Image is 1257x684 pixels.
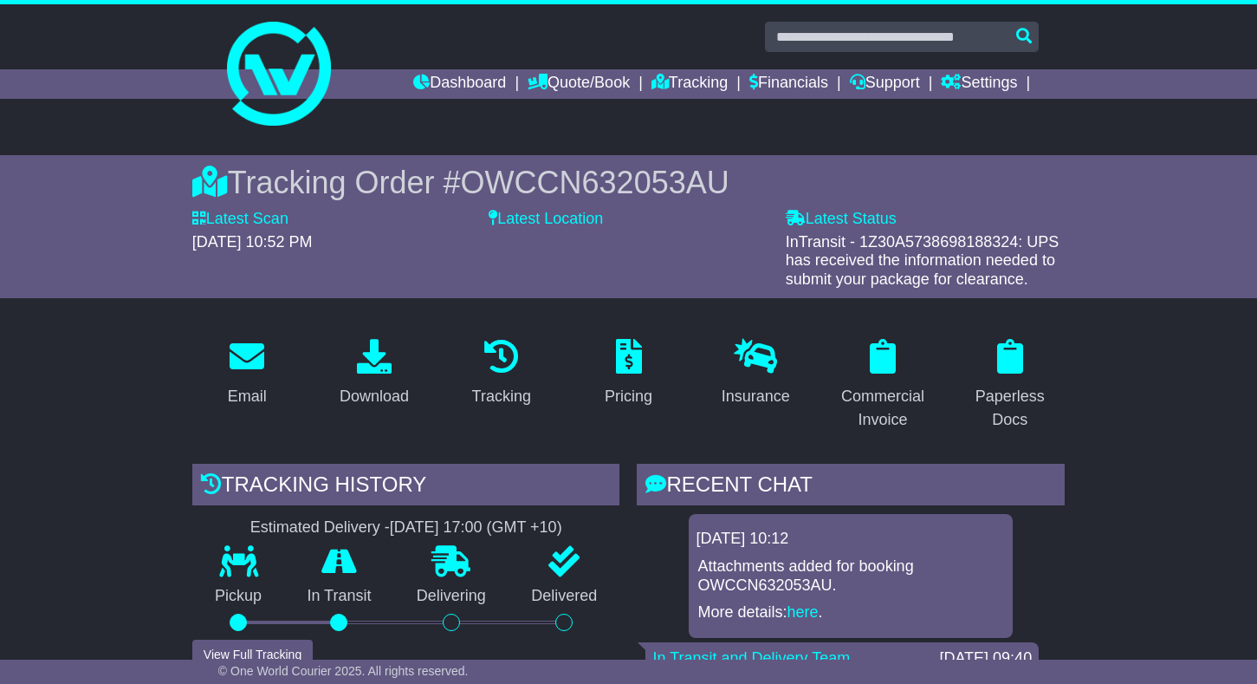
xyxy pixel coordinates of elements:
[828,333,938,438] a: Commercial Invoice
[340,385,409,408] div: Download
[192,464,620,511] div: Tracking history
[722,385,790,408] div: Insurance
[696,530,1006,549] div: [DATE] 10:12
[472,385,531,408] div: Tracking
[461,333,542,414] a: Tracking
[749,69,828,99] a: Financials
[786,233,1059,288] span: InTransit - 1Z30A5738698188324: UPS has received the information needed to submit your package fo...
[710,333,801,414] a: Insurance
[850,69,920,99] a: Support
[228,385,267,408] div: Email
[328,333,420,414] a: Download
[192,210,288,229] label: Latest Scan
[192,233,313,251] span: [DATE] 10:52 PM
[192,518,620,537] div: Estimated Delivery -
[697,603,1004,622] p: More details: .
[192,640,313,670] button: View Full Tracking
[528,69,630,99] a: Quote/Book
[787,603,819,621] a: here
[394,587,509,606] p: Delivering
[509,587,619,606] p: Delivered
[941,69,1017,99] a: Settings
[413,69,506,99] a: Dashboard
[217,333,278,414] a: Email
[955,333,1065,438] a: Paperless Docs
[192,587,284,606] p: Pickup
[839,385,927,432] div: Commercial Invoice
[489,210,603,229] label: Latest Location
[966,385,1053,432] div: Paperless Docs
[652,649,850,667] a: In Transit and Delivery Team
[697,557,1004,595] p: Attachments added for booking OWCCN632053AU.
[593,333,664,414] a: Pricing
[786,210,897,229] label: Latest Status
[390,518,562,537] div: [DATE] 17:00 (GMT +10)
[284,587,393,606] p: In Transit
[218,664,469,678] span: © One World Courier 2025. All rights reserved.
[651,69,728,99] a: Tracking
[461,165,729,200] span: OWCCN632053AU
[192,164,1065,201] div: Tracking Order #
[637,464,1065,511] div: RECENT CHAT
[605,385,652,408] div: Pricing
[939,649,1032,668] div: [DATE] 09:40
